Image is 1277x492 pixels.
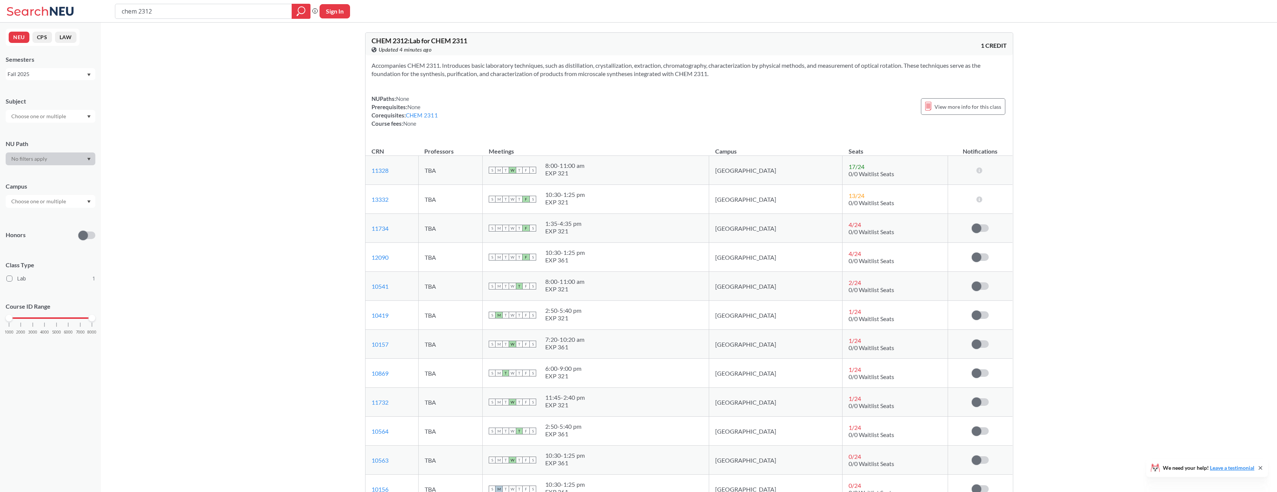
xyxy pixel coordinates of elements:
span: S [529,312,536,318]
span: M [496,225,502,232]
td: [GEOGRAPHIC_DATA] [709,388,843,417]
span: S [489,312,496,318]
div: Fall 2025 [8,70,86,78]
span: 0/0 Waitlist Seats [849,199,894,206]
div: EXP 361 [545,459,585,467]
button: Sign In [320,4,350,18]
div: 6:00 - 9:00 pm [545,365,581,372]
span: 0/0 Waitlist Seats [849,257,894,264]
td: [GEOGRAPHIC_DATA] [709,214,843,243]
div: EXP 361 [545,430,581,438]
a: 10541 [372,283,388,290]
div: Dropdown arrow [6,195,95,208]
span: M [496,399,502,405]
div: EXP 321 [545,285,584,293]
span: 1 CREDIT [981,41,1007,50]
span: M [496,196,502,203]
div: 2:50 - 5:40 pm [545,423,581,430]
div: 7:20 - 10:20 am [545,336,584,343]
span: 17 / 24 [849,163,864,170]
p: Course ID Range [6,302,95,311]
span: 1 / 24 [849,308,861,315]
div: 10:30 - 1:25 pm [545,191,585,198]
span: 0 / 24 [849,482,861,489]
span: 0/0 Waitlist Seats [849,460,894,467]
span: 0/0 Waitlist Seats [849,315,894,322]
span: We need your help! [1163,465,1254,471]
span: W [509,254,516,260]
td: TBA [418,156,483,185]
span: 0/0 Waitlist Seats [849,402,894,409]
span: M [496,312,502,318]
span: S [489,254,496,260]
span: T [502,399,509,405]
div: EXP 361 [545,343,584,351]
span: T [516,457,523,463]
span: 5000 [52,330,61,334]
div: EXP 361 [545,256,585,264]
span: T [516,370,523,376]
span: 1 / 24 [849,424,861,431]
span: CHEM 2312 : Lab for CHEM 2311 [372,37,467,45]
td: TBA [418,359,483,388]
div: EXP 321 [545,314,581,322]
div: CRN [372,147,384,155]
span: W [509,399,516,405]
span: W [509,283,516,289]
span: W [509,167,516,174]
span: T [502,225,509,232]
span: S [529,428,536,434]
span: T [516,428,523,434]
span: F [523,457,529,463]
span: 1 / 24 [849,337,861,344]
div: 8:00 - 11:00 am [545,278,584,285]
span: S [529,167,536,174]
a: 11732 [372,399,388,406]
span: 2000 [16,330,25,334]
svg: magnifying glass [297,6,306,17]
span: 2 / 24 [849,279,861,286]
span: S [529,341,536,347]
div: Fall 2025Dropdown arrow [6,68,95,80]
div: EXP 321 [545,401,585,409]
div: 10:30 - 1:25 pm [545,481,585,488]
span: 0/0 Waitlist Seats [849,373,894,380]
span: T [516,341,523,347]
a: 11328 [372,167,388,174]
span: S [529,370,536,376]
span: F [523,225,529,232]
span: T [502,370,509,376]
td: [GEOGRAPHIC_DATA] [709,330,843,359]
span: M [496,341,502,347]
span: S [529,254,536,260]
a: 11734 [372,225,388,232]
div: Subject [6,97,95,105]
span: T [516,283,523,289]
span: T [516,312,523,318]
svg: Dropdown arrow [87,158,91,161]
span: M [496,428,502,434]
td: TBA [418,388,483,417]
div: Semesters [6,55,95,64]
td: TBA [418,185,483,214]
td: TBA [418,301,483,330]
span: M [496,457,502,463]
div: EXP 321 [545,198,585,206]
span: W [509,225,516,232]
div: NU Path [6,140,95,148]
span: 3000 [28,330,37,334]
div: EXP 321 [545,169,584,177]
span: 6000 [64,330,73,334]
span: T [516,225,523,232]
span: F [523,167,529,174]
span: 8000 [87,330,96,334]
span: S [489,167,496,174]
span: 1 / 24 [849,395,861,402]
span: 4 / 24 [849,221,861,228]
span: S [489,225,496,232]
p: Honors [6,231,26,239]
span: M [496,283,502,289]
div: 10:30 - 1:25 pm [545,249,585,256]
td: TBA [418,417,483,446]
a: 10563 [372,457,388,464]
